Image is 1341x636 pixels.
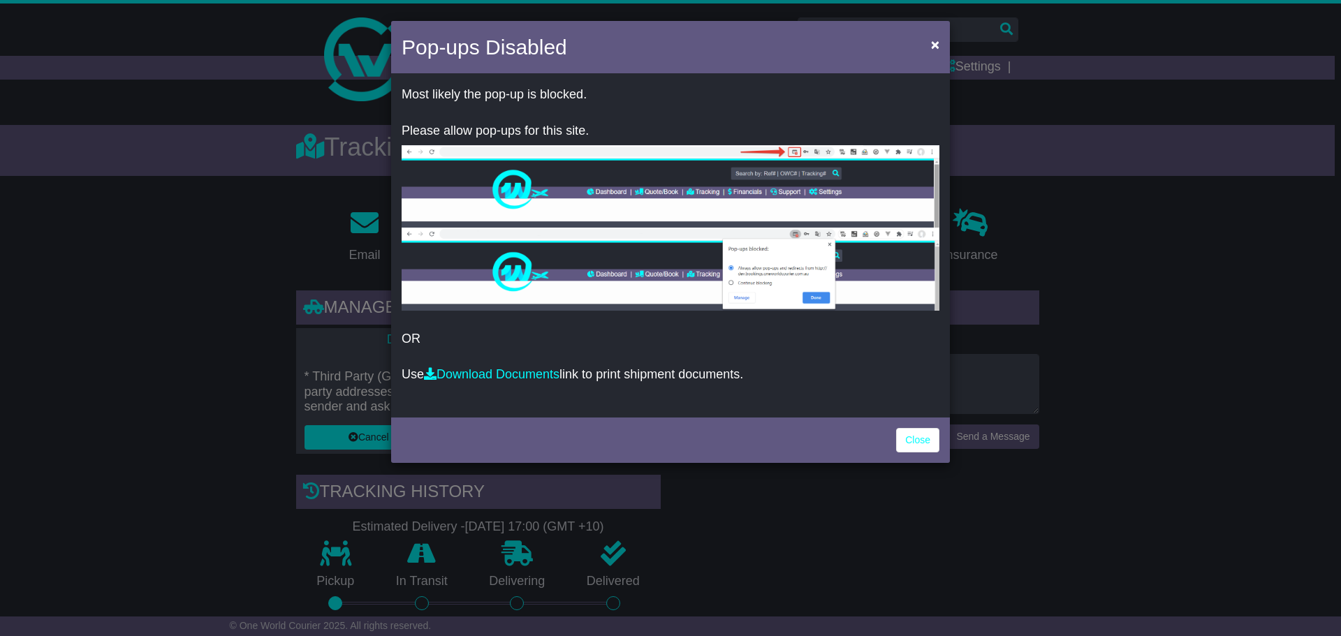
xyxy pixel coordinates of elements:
a: Download Documents [424,367,559,381]
div: OR [391,77,950,414]
span: × [931,36,939,52]
img: allow-popup-2.png [402,228,939,311]
p: Most likely the pop-up is blocked. [402,87,939,103]
a: Close [896,428,939,452]
p: Please allow pop-ups for this site. [402,124,939,139]
h4: Pop-ups Disabled [402,31,567,63]
p: Use link to print shipment documents. [402,367,939,383]
button: Close [924,30,946,59]
img: allow-popup-1.png [402,145,939,228]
